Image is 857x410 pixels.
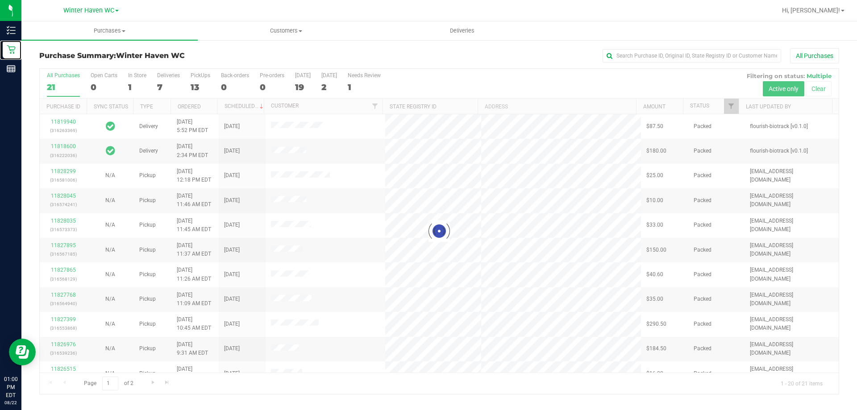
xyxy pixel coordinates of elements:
a: Customers [198,21,374,40]
span: Customers [198,27,374,35]
span: Deliveries [438,27,487,35]
p: 01:00 PM EDT [4,375,17,399]
a: Deliveries [374,21,550,40]
p: 08/22 [4,399,17,406]
button: All Purchases [790,48,839,63]
inline-svg: Inventory [7,26,16,35]
inline-svg: Reports [7,64,16,73]
span: Winter Haven WC [63,7,114,14]
input: Search Purchase ID, Original ID, State Registry ID or Customer Name... [603,49,781,62]
a: Purchases [21,21,198,40]
span: Winter Haven WC [116,51,185,60]
inline-svg: Retail [7,45,16,54]
iframe: Resource center [9,339,36,365]
span: Purchases [21,27,198,35]
h3: Purchase Summary: [39,52,306,60]
span: Hi, [PERSON_NAME]! [782,7,840,14]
